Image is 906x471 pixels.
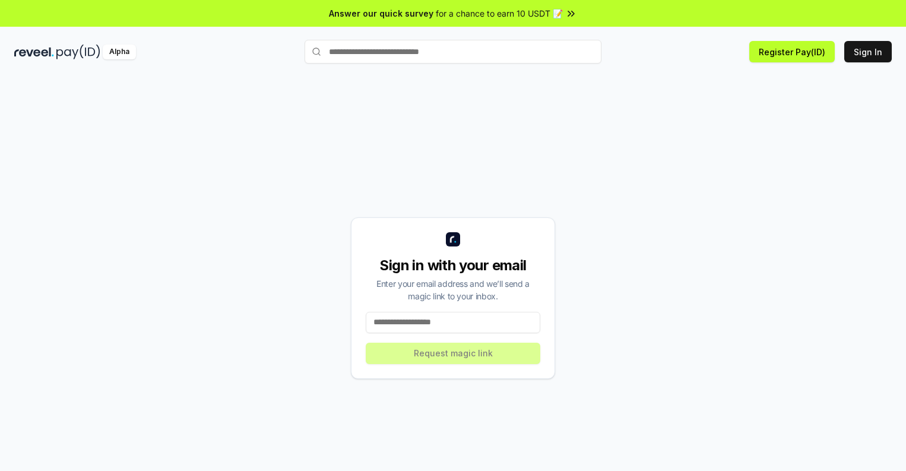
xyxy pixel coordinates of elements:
button: Register Pay(ID) [749,41,835,62]
img: pay_id [56,45,100,59]
img: logo_small [446,232,460,246]
div: Sign in with your email [366,256,540,275]
div: Enter your email address and we’ll send a magic link to your inbox. [366,277,540,302]
button: Sign In [844,41,892,62]
div: Alpha [103,45,136,59]
span: Answer our quick survey [329,7,433,20]
span: for a chance to earn 10 USDT 📝 [436,7,563,20]
img: reveel_dark [14,45,54,59]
